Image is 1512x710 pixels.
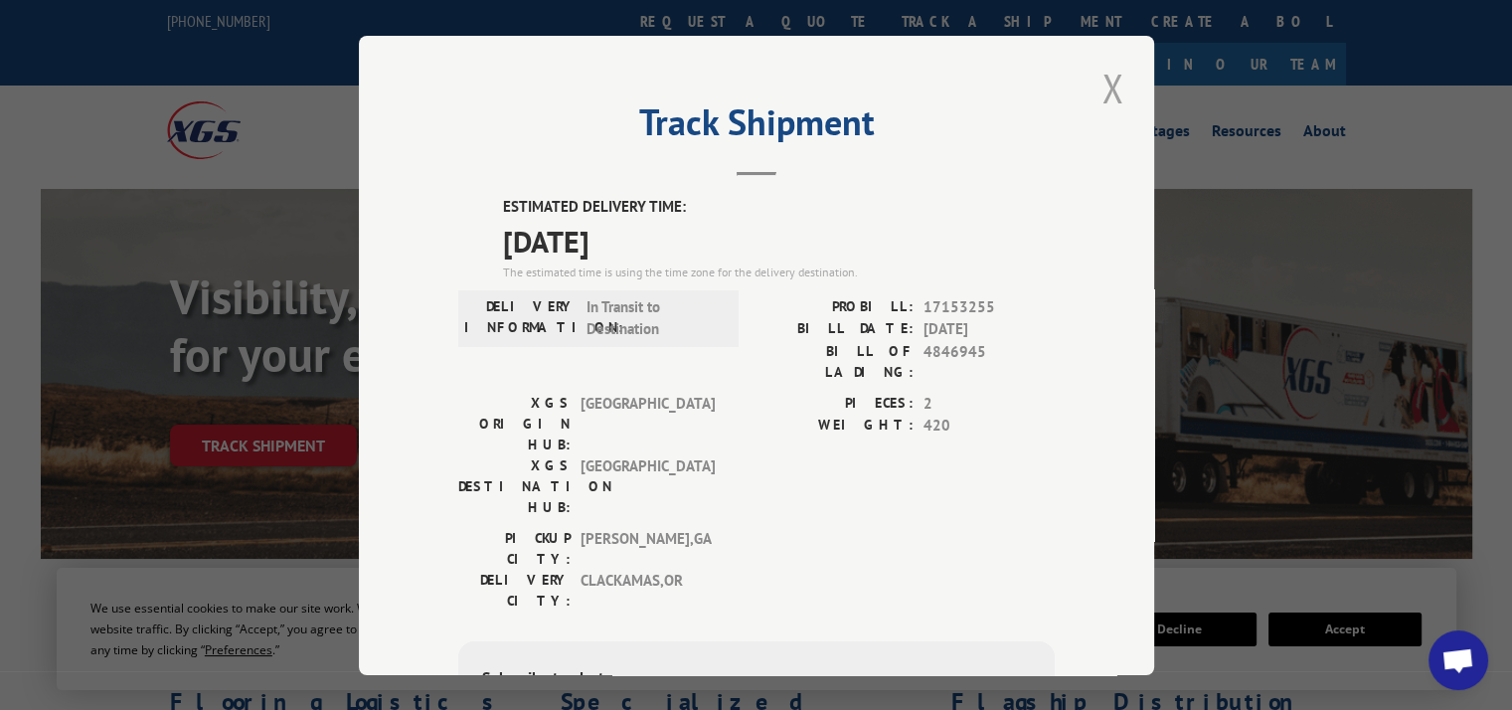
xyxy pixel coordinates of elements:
[756,392,914,415] label: PIECES:
[1095,61,1129,115] button: Close modal
[756,318,914,341] label: BILL DATE:
[458,108,1055,146] h2: Track Shipment
[924,318,1055,341] span: [DATE]
[458,454,571,517] label: XGS DESTINATION HUB:
[924,340,1055,382] span: 4846945
[924,295,1055,318] span: 17153255
[458,392,571,454] label: XGS ORIGIN HUB:
[464,295,577,340] label: DELIVERY INFORMATION:
[756,415,914,438] label: WEIGHT:
[503,263,1055,280] div: The estimated time is using the time zone for the delivery destination.
[581,527,715,569] span: [PERSON_NAME] , GA
[581,454,715,517] span: [GEOGRAPHIC_DATA]
[924,415,1055,438] span: 420
[503,196,1055,219] label: ESTIMATED DELIVERY TIME:
[1428,630,1488,690] a: Open chat
[581,569,715,611] span: CLACKAMAS , OR
[581,392,715,454] span: [GEOGRAPHIC_DATA]
[482,664,1031,693] div: Subscribe to alerts
[503,218,1055,263] span: [DATE]
[587,295,721,340] span: In Transit to Destination
[924,392,1055,415] span: 2
[756,295,914,318] label: PROBILL:
[458,569,571,611] label: DELIVERY CITY:
[756,340,914,382] label: BILL OF LADING:
[458,527,571,569] label: PICKUP CITY:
